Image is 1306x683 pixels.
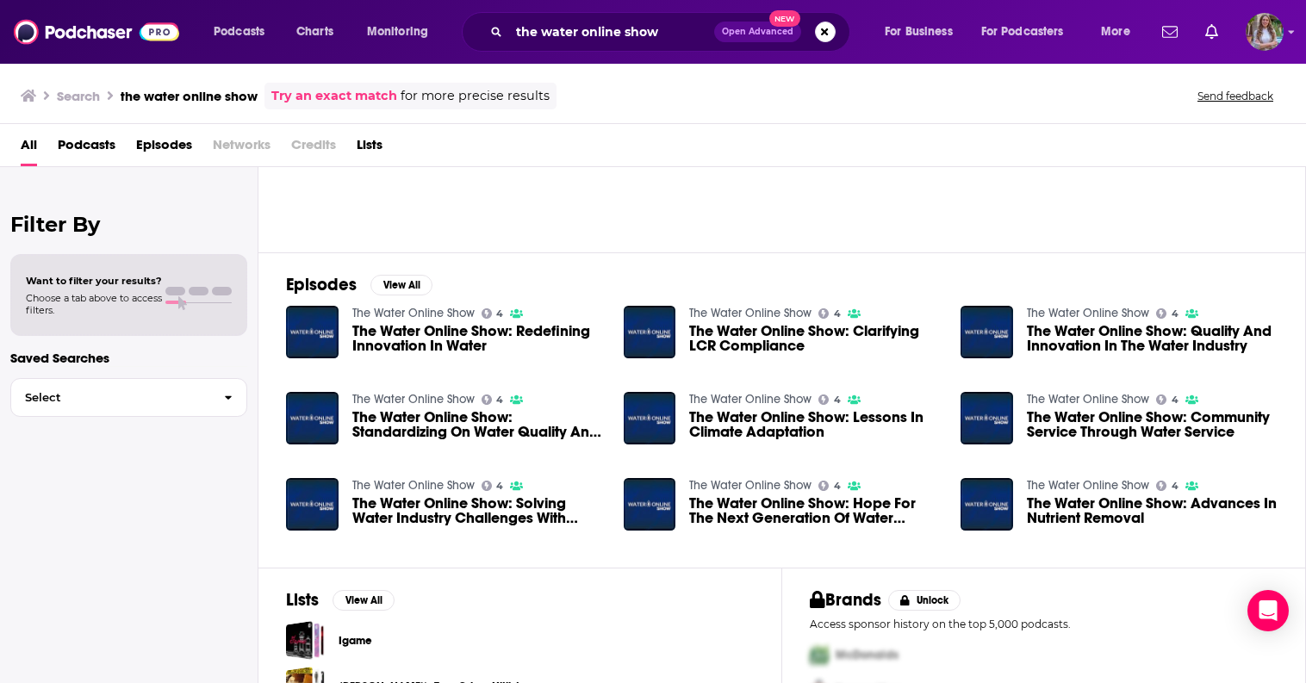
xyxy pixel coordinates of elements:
span: 4 [496,482,503,490]
a: 4 [482,394,504,405]
img: The Water Online Show: Advances In Nutrient Removal [961,478,1013,531]
a: The Water Online Show [1027,392,1149,407]
img: The Water Online Show: Hope For The Next Generation Of Water Workers [624,478,676,531]
img: User Profile [1246,13,1284,51]
span: Networks [213,131,271,166]
a: 4 [818,308,841,319]
span: Charts [296,20,333,44]
a: The Water Online Show [689,306,812,320]
a: The Water Online Show [352,392,475,407]
img: The Water Online Show: Redefining Innovation In Water [286,306,339,358]
a: Igame [286,621,325,660]
a: EpisodesView All [286,274,432,295]
span: Credits [291,131,336,166]
span: Podcasts [214,20,264,44]
span: The Water Online Show: Solving Water Industry Challenges With Partnership And Reliability [352,496,603,525]
span: for more precise results [401,86,550,106]
span: Select [11,392,210,403]
input: Search podcasts, credits, & more... [509,18,714,46]
a: The Water Online Show: Community Service Through Water Service [1027,410,1278,439]
h2: Filter By [10,212,247,237]
img: Podchaser - Follow, Share and Rate Podcasts [14,16,179,48]
div: Search podcasts, credits, & more... [478,12,867,52]
img: The Water Online Show: Quality And Innovation In The Water Industry [961,306,1013,358]
button: View All [333,590,395,611]
span: Monitoring [367,20,428,44]
a: The Water Online Show [352,306,475,320]
a: The Water Online Show: Solving Water Industry Challenges With Partnership And Reliability [286,478,339,531]
a: The Water Online Show: Hope For The Next Generation Of Water Workers [689,496,940,525]
h2: Episodes [286,274,357,295]
img: First Pro Logo [803,637,836,673]
a: The Water Online Show: Standardizing On Water Quality And Public Trust [286,392,339,444]
span: 4 [1172,482,1179,490]
a: Episodes [136,131,192,166]
span: 4 [496,310,503,318]
a: The Water Online Show: Redefining Innovation In Water [352,324,603,353]
a: Try an exact match [271,86,397,106]
a: Podcasts [58,131,115,166]
a: The Water Online Show: Standardizing On Water Quality And Public Trust [352,410,603,439]
button: Unlock [888,590,961,611]
a: The Water Online Show [689,478,812,493]
span: For Business [885,20,953,44]
h2: Brands [810,589,881,611]
button: View All [370,275,432,295]
img: The Water Online Show: Community Service Through Water Service [961,392,1013,444]
button: Show profile menu [1246,13,1284,51]
a: 4 [1156,308,1179,319]
p: Saved Searches [10,350,247,366]
a: 4 [482,481,504,491]
a: The Water Online Show [352,478,475,493]
button: open menu [202,18,287,46]
span: Logged in as jnewton [1246,13,1284,51]
button: open menu [970,18,1089,46]
p: Access sponsor history on the top 5,000 podcasts. [810,618,1278,630]
span: The Water Online Show: Advances In Nutrient Removal [1027,496,1278,525]
span: Open Advanced [722,28,793,36]
h3: Search [57,88,100,104]
img: The Water Online Show: Clarifying LCR Compliance [624,306,676,358]
a: 4 [1156,481,1179,491]
span: 4 [1172,310,1179,318]
a: The Water Online Show: Quality And Innovation In The Water Industry [1027,324,1278,353]
a: The Water Online Show [1027,478,1149,493]
a: Show notifications dropdown [1198,17,1225,47]
a: All [21,131,37,166]
a: 4 [818,481,841,491]
button: open menu [355,18,451,46]
button: open menu [873,18,974,46]
button: Send feedback [1192,89,1278,103]
a: The Water Online Show [1027,306,1149,320]
span: McDonalds [836,648,899,662]
span: 4 [834,482,841,490]
span: More [1101,20,1130,44]
a: The Water Online Show: Lessons In Climate Adaptation [689,410,940,439]
button: Select [10,378,247,417]
div: Open Intercom Messenger [1247,590,1289,631]
h3: the water online show [121,88,258,104]
span: 4 [496,396,503,404]
a: The Water Online Show [689,392,812,407]
span: Choose a tab above to access filters. [26,292,162,316]
button: Open AdvancedNew [714,22,801,42]
a: 4 [1156,394,1179,405]
a: ListsView All [286,589,395,611]
a: The Water Online Show: Clarifying LCR Compliance [689,324,940,353]
a: Lists [357,131,382,166]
